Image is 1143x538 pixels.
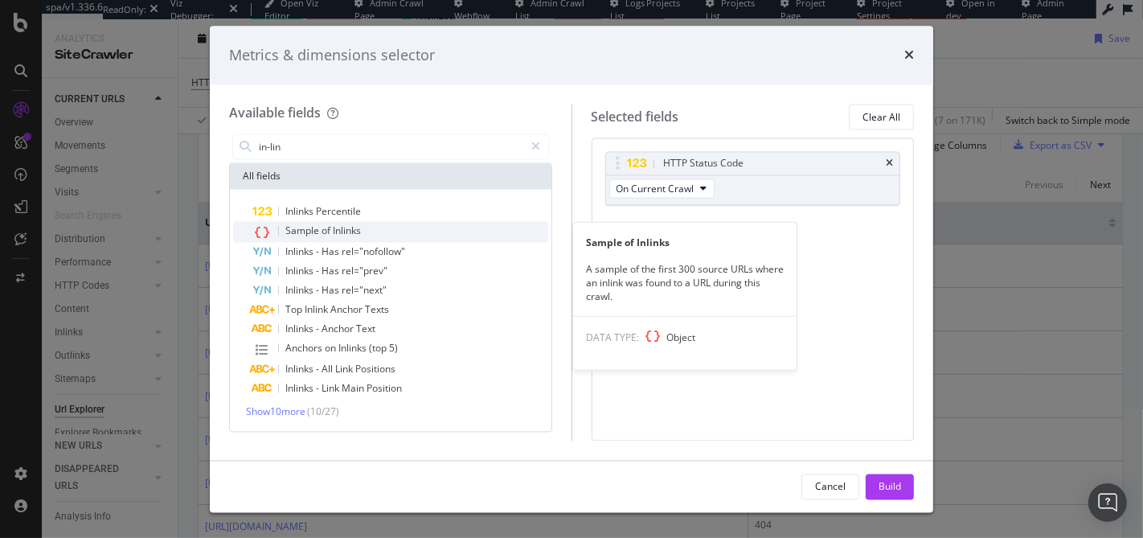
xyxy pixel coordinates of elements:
div: times [886,159,893,169]
span: of [322,224,333,238]
div: times [904,45,914,66]
span: Show 10 more [246,405,305,419]
span: Anchor [330,303,365,317]
span: Top [285,303,305,317]
span: - [316,382,322,396]
span: DATA TYPE: [586,331,639,344]
span: Inlinks [285,205,316,219]
div: Sample of Inlinks [573,235,797,248]
span: rel="prev" [342,265,387,278]
div: Metrics & dimensions selector [229,45,435,66]
button: On Current Crawl [609,179,715,199]
span: Texts [365,303,389,317]
span: On Current Crawl [617,182,694,195]
span: Inlinks [285,363,316,376]
span: All [322,363,335,376]
span: Inlinks [333,224,361,238]
input: Search by field name [257,135,525,159]
span: Inlink [305,303,330,317]
span: rel="next" [342,284,387,298]
span: Percentile [316,205,361,219]
div: A sample of the first 300 source URLs where an inlink was found to a URL during this crawl. [573,261,797,302]
span: Inlinks [285,284,316,298]
button: Cancel [801,474,859,499]
span: Anchors [285,342,325,355]
span: Has [322,284,342,298]
span: Positions [355,363,395,376]
div: Clear All [862,110,900,124]
span: rel="nofollow" [342,245,405,259]
span: Inlinks [285,382,316,396]
span: - [316,363,322,376]
button: Build [866,474,914,499]
div: All fields [230,164,551,190]
span: - [316,245,322,259]
span: Inlinks [285,265,316,278]
div: Open Intercom Messenger [1088,483,1127,522]
span: ( 10 / 27 ) [307,405,339,419]
span: Link [335,363,355,376]
span: Anchor [322,322,356,336]
span: Sample [285,224,322,238]
span: Text [356,322,375,336]
span: 5) [389,342,398,355]
span: - [316,265,322,278]
span: Object [666,331,695,344]
span: Inlinks [338,342,369,355]
span: Position [367,382,402,396]
span: on [325,342,338,355]
button: Clear All [849,105,914,130]
div: Selected fields [592,108,679,126]
span: Inlinks [285,245,316,259]
span: Has [322,245,342,259]
span: - [316,284,322,298]
span: Main [342,382,367,396]
div: modal [210,26,933,512]
div: Build [879,479,901,493]
div: HTTP Status CodetimesOn Current Crawl [605,152,901,206]
div: HTTP Status Code [664,156,744,172]
span: (top [369,342,389,355]
div: Cancel [815,479,846,493]
span: Link [322,382,342,396]
span: Has [322,265,342,278]
div: Available fields [229,105,321,122]
span: - [316,322,322,336]
span: Inlinks [285,322,316,336]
